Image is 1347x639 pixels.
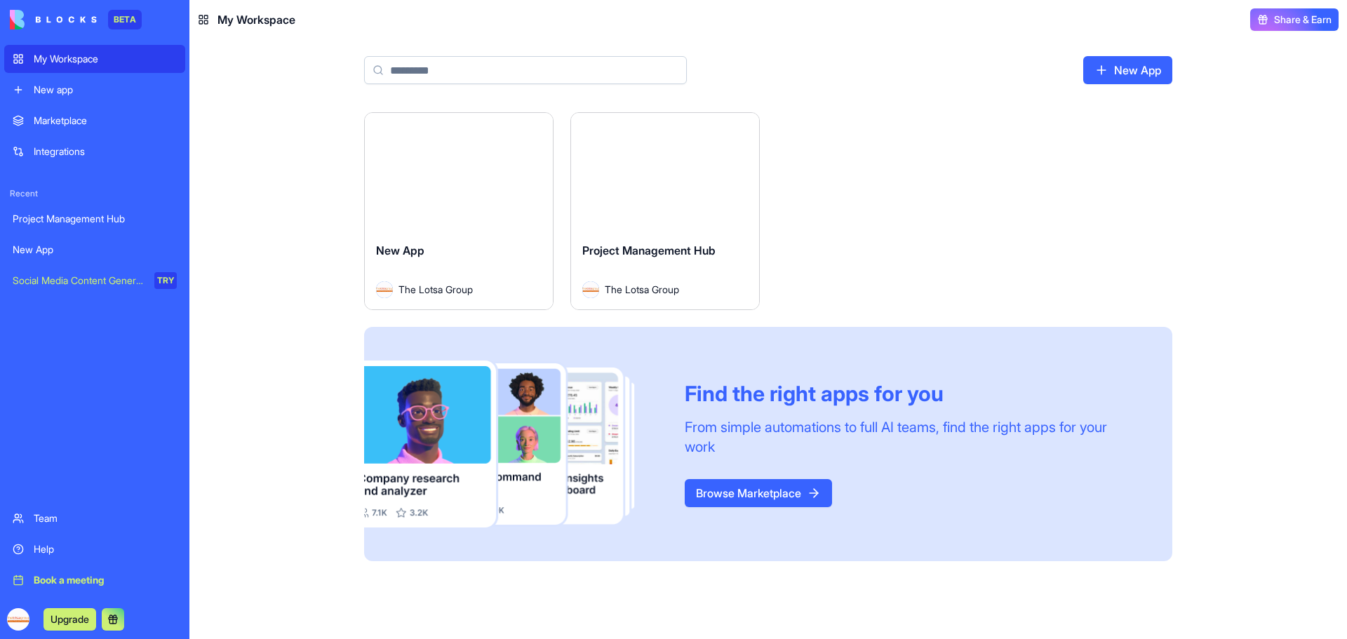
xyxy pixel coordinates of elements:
span: The Lotsa Group [605,282,679,297]
div: BETA [108,10,142,29]
div: New App [13,243,177,257]
img: ACg8ocL4mJ8el1uOzF-yDGeMUeSl1ndC4F0W_rHImDTzh_Q2Or6T_v41-g=s96-c [7,608,29,631]
a: Integrations [4,137,185,166]
a: New AppAvatarThe Lotsa Group [364,112,554,310]
button: Collapse window [422,6,448,32]
span: The Lotsa Group [398,282,473,297]
div: Help [34,542,177,556]
a: Browse Marketplace [685,479,832,507]
a: Marketplace [4,107,185,135]
div: Marketplace [34,114,177,128]
div: From simple automations to full AI teams, find the right apps for your work [685,417,1139,457]
button: go back [9,6,36,32]
span: Recent [4,188,185,199]
span: New App [376,243,424,257]
div: TRY [154,272,177,289]
div: Project Management Hub [13,212,177,226]
div: Close [448,6,474,31]
a: New App [1083,56,1172,84]
div: Team [34,511,177,525]
a: Help [4,535,185,563]
div: Social Media Content Generator [13,274,145,288]
div: Find the right apps for you [685,381,1139,406]
button: Share & Earn [1250,8,1339,31]
div: Integrations [34,144,177,159]
span: My Workspace [217,11,295,28]
a: My Workspace [4,45,185,73]
a: BETA [10,10,142,29]
div: My Workspace [34,52,177,66]
div: Book a meeting [34,573,177,587]
a: Project Management HubAvatarThe Lotsa Group [570,112,760,310]
a: New app [4,76,185,104]
span: Share & Earn [1274,13,1332,27]
img: Avatar [582,281,599,298]
button: Upgrade [43,608,96,631]
a: New App [4,236,185,264]
a: Upgrade [43,612,96,626]
img: logo [10,10,97,29]
a: Book a meeting [4,566,185,594]
a: Project Management Hub [4,205,185,233]
img: Frame_181_egmpey.png [364,361,662,528]
a: Social Media Content GeneratorTRY [4,267,185,295]
span: Project Management Hub [582,243,716,257]
div: Did this answer your question? [17,607,466,622]
div: New app [34,83,177,97]
img: Avatar [376,281,393,298]
a: Team [4,504,185,532]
